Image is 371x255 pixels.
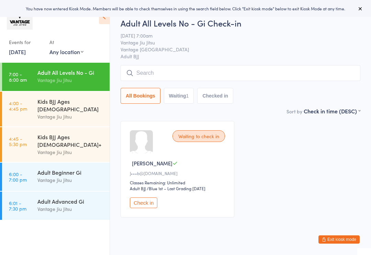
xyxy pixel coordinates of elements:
div: Vantage Jiu Jitsu [37,76,104,84]
div: Waiting to check in [172,130,225,142]
time: 6:00 - 7:00 pm [9,171,27,182]
div: Kids BJJ Ages [DEMOGRAPHIC_DATA]+ [37,133,104,148]
div: Adult BJJ [130,185,146,191]
button: Exit kiosk mode [318,235,360,244]
a: [DATE] [9,48,26,55]
time: 6:01 - 7:30 pm [9,200,26,211]
a: 6:00 -7:00 pmAdult Beginner GiVantage Jiu Jitsu [2,163,110,191]
span: Vantage [GEOGRAPHIC_DATA] [121,46,350,53]
div: You have now entered Kiosk Mode. Members will be able to check themselves in using the search fie... [11,6,360,11]
div: Adult All Levels No - Gi [37,69,104,76]
div: Adult Beginner Gi [37,169,104,176]
div: Vantage Jiu Jitsu [37,176,104,184]
time: 7:00 - 8:00 am [9,71,27,82]
div: Classes Remaining: Unlimited [130,180,227,185]
a: 7:00 -8:00 amAdult All Levels No - GiVantage Jiu Jitsu [2,63,110,91]
h2: Adult All Levels No - Gi Check-in [121,17,360,29]
input: Search [121,65,360,81]
label: Sort by [286,108,302,115]
time: 4:00 - 4:45 pm [9,100,27,111]
div: At [49,37,83,48]
time: 4:45 - 5:30 pm [9,136,27,147]
span: Adult BJJ [121,53,360,60]
div: J•••b@[DOMAIN_NAME] [130,170,227,176]
div: Kids BJJ Ages [DEMOGRAPHIC_DATA] [37,98,104,113]
button: Checked in [197,88,233,104]
a: 4:00 -4:45 pmKids BJJ Ages [DEMOGRAPHIC_DATA]Vantage Jiu Jitsu [2,92,110,126]
span: / Blue 1st – Last Grading [DATE] [147,185,205,191]
div: 1 [186,93,189,99]
div: Any location [49,48,83,55]
span: [PERSON_NAME] [132,160,172,167]
button: Waiting1 [164,88,194,104]
span: Vantage Jiu Jitsu [121,39,350,46]
div: Vantage Jiu Jitsu [37,113,104,121]
a: 6:01 -7:30 pmAdult Advanced GiVantage Jiu Jitsu [2,192,110,220]
div: Events for [9,37,43,48]
div: Adult Advanced Gi [37,197,104,205]
span: [DATE] 7:00am [121,32,350,39]
div: Vantage Jiu Jitsu [37,148,104,156]
div: Vantage Jiu Jitsu [37,205,104,213]
div: Check in time (DESC) [304,107,360,115]
button: Check in [130,197,157,208]
img: Vantage Jiu Jitsu [7,5,33,30]
a: 4:45 -5:30 pmKids BJJ Ages [DEMOGRAPHIC_DATA]+Vantage Jiu Jitsu [2,127,110,162]
button: All Bookings [121,88,160,104]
